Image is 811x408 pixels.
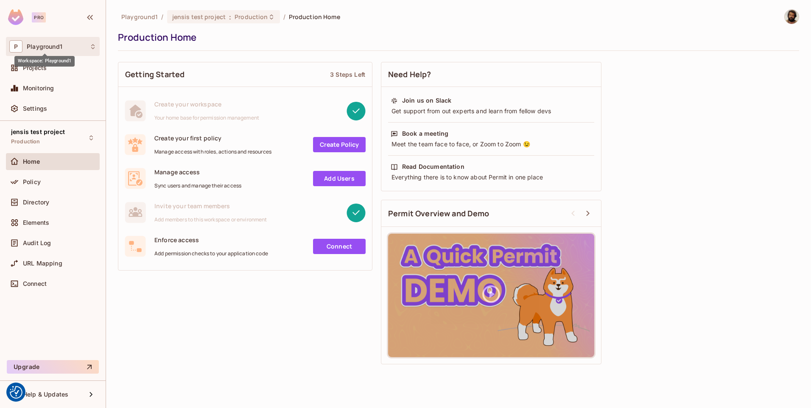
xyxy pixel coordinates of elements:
[388,208,489,219] span: Permit Overview and Demo
[154,236,268,244] span: Enforce access
[23,260,62,267] span: URL Mapping
[27,43,62,50] span: Workspace: Playground1
[154,134,271,142] span: Create your first policy
[8,9,23,25] img: SReyMgAAAABJRU5ErkJggg==
[23,105,47,112] span: Settings
[154,216,267,223] span: Add members to this workspace or environment
[313,171,366,186] a: Add Users
[330,70,365,78] div: 3 Steps Left
[23,64,47,71] span: Projects
[23,280,47,287] span: Connect
[7,360,99,374] button: Upgrade
[10,386,22,399] button: Consent Preferences
[391,107,592,115] div: Get support from out experts and learn from fellow devs
[32,12,46,22] div: Pro
[402,129,448,138] div: Book a meeting
[11,129,65,135] span: jensis test project
[154,148,271,155] span: Manage access with roles, actions and resources
[154,250,268,257] span: Add permission checks to your application code
[14,56,75,67] div: Workspace: Playground1
[11,138,40,145] span: Production
[161,13,163,21] li: /
[118,31,795,44] div: Production Home
[10,386,22,399] img: Revisit consent button
[154,182,241,189] span: Sync users and manage their access
[154,202,267,210] span: Invite your team members
[172,13,226,21] span: jensis test project
[391,173,592,182] div: Everything there is to know about Permit in one place
[23,199,49,206] span: Directory
[23,240,51,246] span: Audit Log
[121,13,158,21] span: the active workspace
[402,162,464,171] div: Read Documentation
[154,168,241,176] span: Manage access
[229,14,232,20] span: :
[125,69,185,80] span: Getting Started
[313,137,366,152] a: Create Policy
[391,140,592,148] div: Meet the team face to face, or Zoom to Zoom 😉
[154,100,259,108] span: Create your workspace
[23,179,41,185] span: Policy
[388,69,431,80] span: Need Help?
[289,13,340,21] span: Production Home
[9,40,22,53] span: P
[23,391,68,398] span: Help & Updates
[313,239,366,254] a: Connect
[154,115,259,121] span: Your home base for permission management
[402,96,451,105] div: Join us on Slack
[23,85,54,92] span: Monitoring
[785,10,799,24] img: Chilla, Dominik
[23,158,40,165] span: Home
[235,13,268,21] span: Production
[283,13,285,21] li: /
[23,219,49,226] span: Elements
